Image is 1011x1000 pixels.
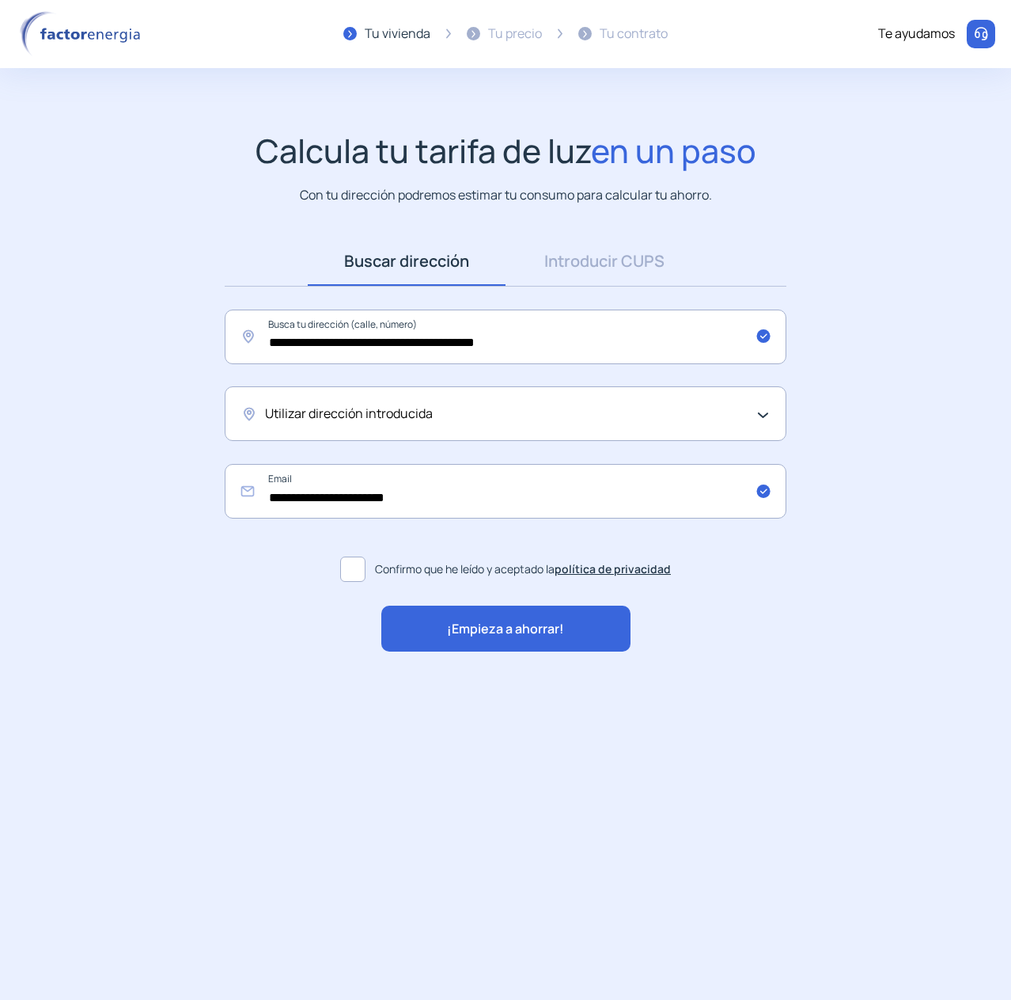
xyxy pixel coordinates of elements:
a: Introducir CUPS [505,237,703,286]
div: Tu contrato [600,24,668,44]
span: Utilizar dirección introducida [265,404,433,424]
span: ¡Empieza a ahorrar! [447,619,564,640]
div: Te ayudamos [878,24,955,44]
div: Tu precio [488,24,542,44]
img: logo factor [16,11,150,57]
a: Buscar dirección [308,237,505,286]
img: llamar [973,26,989,42]
div: Tu vivienda [365,24,430,44]
a: política de privacidad [555,561,671,576]
h1: Calcula tu tarifa de luz [256,131,756,170]
span: Confirmo que he leído y aceptado la [375,561,671,578]
p: Con tu dirección podremos estimar tu consumo para calcular tu ahorro. [300,185,712,205]
span: en un paso [591,128,756,173]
